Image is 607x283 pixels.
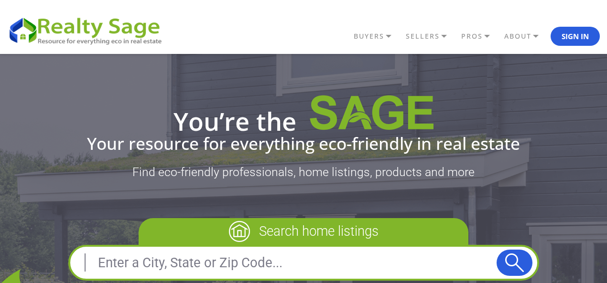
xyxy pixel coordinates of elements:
[75,251,497,274] input: Enter a City, State or Zip Code...
[7,95,600,134] h1: You’re the
[7,165,600,179] p: Find eco-friendly professionals, home listings, products and more
[310,95,434,134] img: Realty Sage
[7,135,600,152] div: Your resource for everything eco-friendly in real estate
[351,28,403,44] a: BUYERS
[403,28,459,44] a: SELLERS
[7,14,170,46] img: REALTY SAGE
[459,28,502,44] a: PROS
[139,218,468,245] p: Search home listings
[502,28,551,44] a: ABOUT
[551,27,600,46] button: Sign In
